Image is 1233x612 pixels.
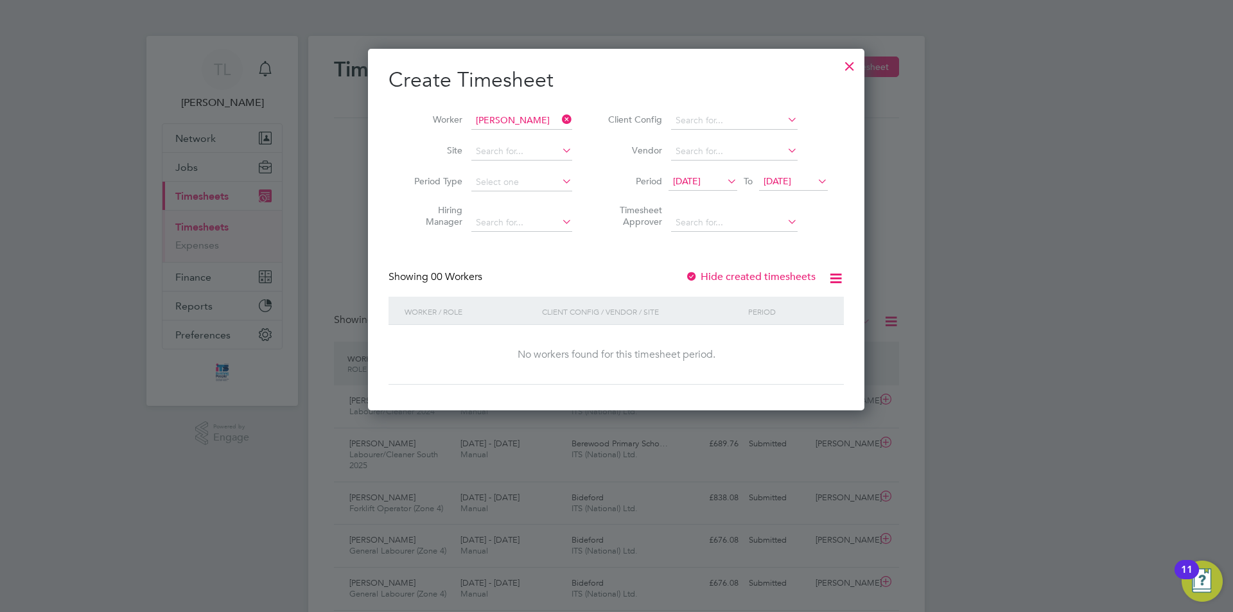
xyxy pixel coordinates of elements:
[471,112,572,130] input: Search for...
[745,297,831,326] div: Period
[401,348,831,362] div: No workers found for this timesheet period.
[604,114,662,125] label: Client Config
[604,175,662,187] label: Period
[471,143,572,161] input: Search for...
[685,270,816,283] label: Hide created timesheets
[405,175,462,187] label: Period Type
[401,297,539,326] div: Worker / Role
[389,67,844,94] h2: Create Timesheet
[671,143,798,161] input: Search for...
[405,204,462,227] label: Hiring Manager
[539,297,745,326] div: Client Config / Vendor / Site
[471,214,572,232] input: Search for...
[1181,570,1193,586] div: 11
[604,144,662,156] label: Vendor
[764,175,791,187] span: [DATE]
[604,204,662,227] label: Timesheet Approver
[671,112,798,130] input: Search for...
[471,173,572,191] input: Select one
[1182,561,1223,602] button: Open Resource Center, 11 new notifications
[405,114,462,125] label: Worker
[389,270,485,284] div: Showing
[405,144,462,156] label: Site
[671,214,798,232] input: Search for...
[431,270,482,283] span: 00 Workers
[673,175,701,187] span: [DATE]
[740,173,756,189] span: To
